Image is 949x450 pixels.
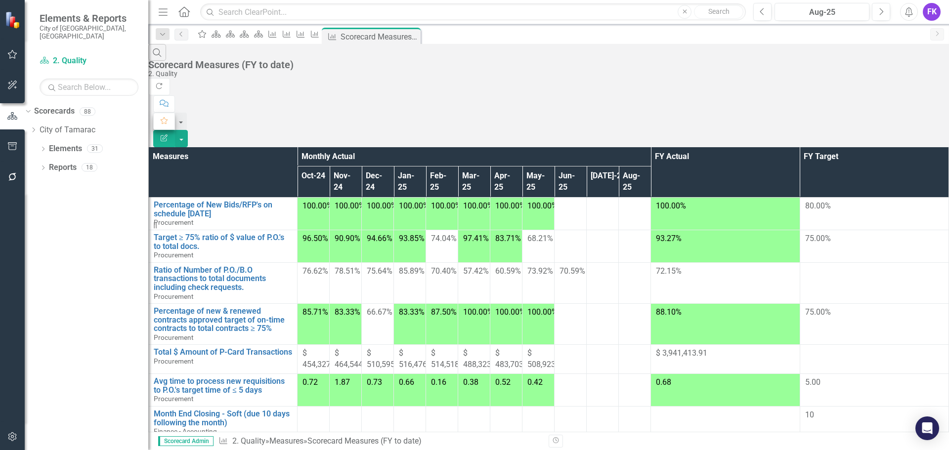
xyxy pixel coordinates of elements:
[656,348,707,358] span: $ 3,941,413.91
[527,234,553,243] span: 68.21%
[154,333,193,341] span: Procurement
[232,436,265,446] a: 2. Quality
[708,7,730,15] span: Search
[431,266,457,276] span: 70.40%
[335,307,360,317] span: 83.33%
[82,164,97,172] div: 18
[367,266,392,276] span: 75.64%
[431,377,446,387] span: 0.16
[154,348,292,357] a: Total $ Amount of P-Card Transactions
[302,348,342,369] span: $ 454,327.87
[5,11,22,28] img: ClearPoint Strategy
[149,406,298,439] td: Double-Click to Edit Right Click for Context Menu
[399,201,429,210] span: 100.00%
[40,79,138,96] input: Search Below...
[399,266,425,276] span: 85.89%
[463,377,478,387] span: 0.38
[302,201,333,210] span: 100.00%
[49,143,82,155] a: Elements
[431,234,457,243] span: 74.04%
[302,234,328,243] span: 96.50%
[269,436,303,446] a: Measures
[335,377,350,387] span: 1.87
[49,162,77,173] a: Reports
[154,357,193,365] span: Procurement
[527,201,558,210] span: 100.00%
[367,307,392,317] span: 66.67%
[302,266,328,276] span: 76.62%
[463,234,489,243] span: 97.41%
[495,307,525,317] span: 100.00%
[463,348,502,369] span: $ 488,323.22
[154,233,292,250] a: Target ≥ 75% ratio of $ value of P.O.'s to total docs.
[915,416,939,440] div: Open Intercom Messenger
[149,345,298,374] td: Double-Click to Edit Right Click for Context Menu
[495,377,511,387] span: 0.52
[805,234,831,243] span: 75.00%
[335,234,360,243] span: 90.90%
[367,348,406,369] span: $ 510,595.86
[527,307,558,317] span: 100.00%
[154,266,292,292] a: Ratio of Number of P.O./B.O transactions to total documents including check requests.
[431,307,457,317] span: 87.50%
[149,304,298,345] td: Double-Click to Edit Right Click for Context Menu
[34,106,75,117] a: Scorecards
[154,409,292,427] a: Month End Closing - Soft (due 10 days following the month)
[154,307,292,333] a: Percentage of new & renewed contracts approved target of on-time contracts to total contracts ≥ 75%
[87,145,103,153] div: 31
[495,266,521,276] span: 60.59%
[367,201,397,210] span: 100.00%
[527,377,543,387] span: 0.42
[154,395,193,403] span: Procurement
[154,427,217,435] span: Finance - Accounting
[307,436,422,446] div: Scorecard Measures (FY to date)
[399,377,414,387] span: 0.66
[923,3,941,21] button: FK
[149,198,298,230] td: Double-Click to Edit Right Click for Context Menu
[527,348,566,369] span: $ 508,923.79
[154,201,292,218] a: Percentage of New Bids/RFP's on schedule [DATE]
[40,24,138,41] small: City of [GEOGRAPHIC_DATA], [GEOGRAPHIC_DATA]
[399,234,425,243] span: 93.85%
[656,266,682,276] span: 72.15%
[154,377,292,394] a: Avg time to process new requisitions to P.O.'s target time of ≤ 5 days
[775,3,869,21] button: Aug-25
[218,436,541,447] div: » »
[335,348,374,369] span: $ 464,544.37
[805,410,814,419] span: 10
[463,307,493,317] span: 100.00%
[40,12,138,24] span: Elements & Reports
[805,307,831,317] span: 75.00%
[656,377,671,387] span: 0.68
[694,5,743,19] button: Search
[399,307,425,317] span: 83.33%
[154,292,193,300] span: Procurement
[367,234,392,243] span: 94.66%
[302,307,328,317] span: 85.71%
[495,201,525,210] span: 100.00%
[495,348,534,369] span: $ 483,703.34
[154,251,193,259] span: Procurement
[335,201,365,210] span: 100.00%
[80,107,95,116] div: 88
[399,348,438,369] span: $ 516,476.72
[463,266,489,276] span: 57.42%
[40,124,148,136] a: City of Tamarac
[302,377,318,387] span: 0.72
[656,201,686,210] span: 100.00%
[149,374,298,407] td: Double-Click to Edit Right Click for Context Menu
[335,266,360,276] span: 78.51%
[149,262,298,303] td: Double-Click to Edit Right Click for Context Menu
[778,6,866,18] div: Aug-25
[656,307,682,317] span: 88.10%
[341,31,418,43] div: Scorecard Measures (FY to date)
[805,377,820,387] span: 5.00
[527,266,553,276] span: 73.92%
[463,201,493,210] span: 100.00%
[560,266,585,276] span: 70.59%
[158,436,214,446] span: Scorecard Admin
[200,3,746,21] input: Search ClearPoint...
[149,230,298,262] td: Double-Click to Edit Right Click for Context Menu
[431,201,461,210] span: 100.00%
